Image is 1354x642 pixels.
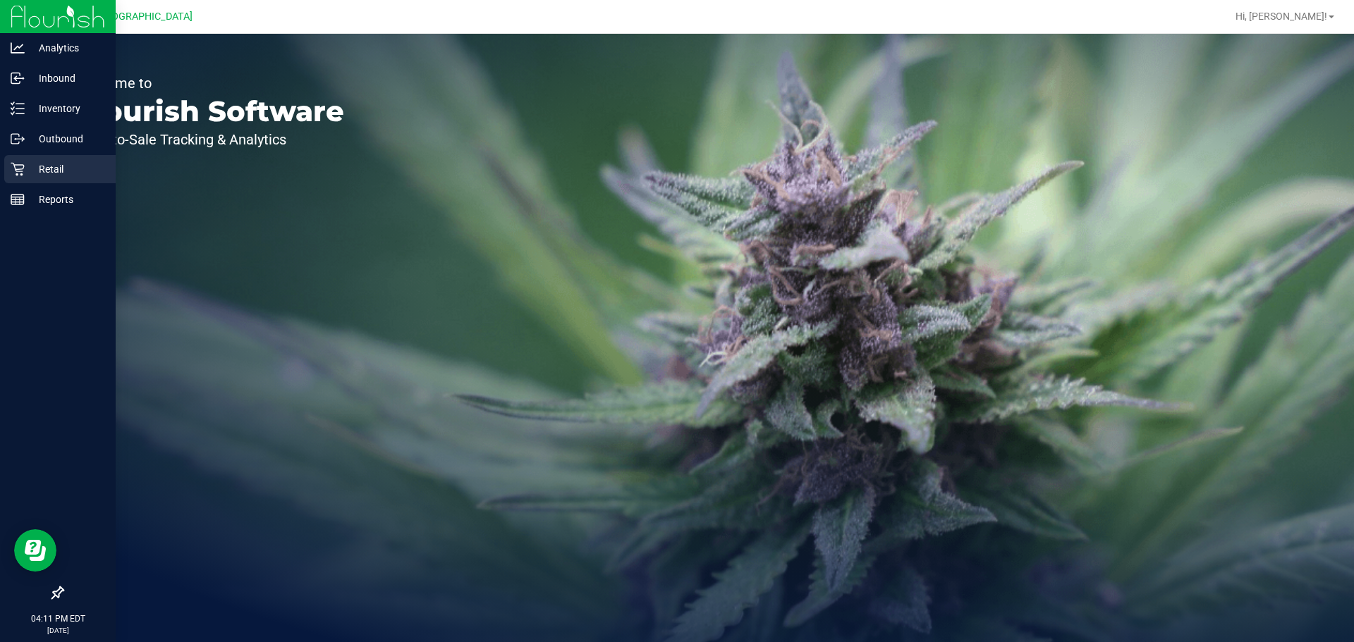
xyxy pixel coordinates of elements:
[11,71,25,85] inline-svg: Inbound
[25,100,109,117] p: Inventory
[11,162,25,176] inline-svg: Retail
[14,529,56,572] iframe: Resource center
[11,41,25,55] inline-svg: Analytics
[76,76,344,90] p: Welcome to
[25,70,109,87] p: Inbound
[11,132,25,146] inline-svg: Outbound
[11,192,25,206] inline-svg: Reports
[76,132,344,147] p: Seed-to-Sale Tracking & Analytics
[25,39,109,56] p: Analytics
[25,161,109,178] p: Retail
[96,11,193,23] span: [GEOGRAPHIC_DATA]
[25,191,109,208] p: Reports
[1236,11,1327,22] span: Hi, [PERSON_NAME]!
[25,130,109,147] p: Outbound
[6,612,109,625] p: 04:11 PM EDT
[6,625,109,636] p: [DATE]
[11,101,25,116] inline-svg: Inventory
[76,97,344,125] p: Flourish Software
